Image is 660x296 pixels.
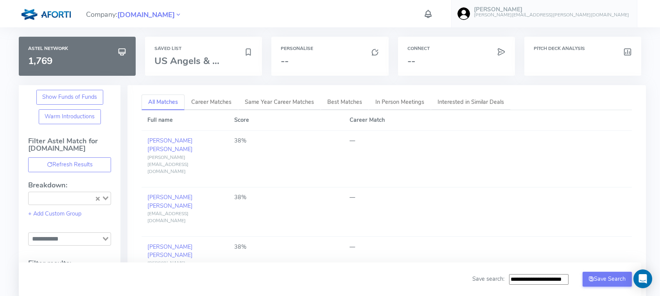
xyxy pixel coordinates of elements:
[321,95,369,111] a: Best Matches
[117,10,175,19] a: [DOMAIN_NAME]
[86,7,182,21] span: Company:
[369,95,431,111] a: In Person Meetings
[28,210,81,218] a: + Add Custom Group
[407,46,506,51] h6: Connect
[29,234,101,244] input: Search for option
[28,157,111,172] button: Refresh Results
[245,98,314,106] span: Same Year Career Matches
[191,98,231,106] span: Career Matches
[147,145,193,153] span: [PERSON_NAME]
[36,90,103,105] button: Show Funds of Funds
[147,154,188,175] span: [PERSON_NAME][EMAIL_ADDRESS][DOMAIN_NAME]
[28,46,126,51] h6: Astel Network
[28,182,111,189] h4: Breakdown:
[343,237,631,293] td: —
[234,193,338,202] div: 38%
[185,95,238,111] a: Career Matches
[228,110,343,130] th: Score
[147,251,193,259] span: [PERSON_NAME]
[147,137,193,153] a: [PERSON_NAME][PERSON_NAME]
[281,55,289,67] span: --
[633,269,652,288] div: Open Intercom Messenger
[28,192,111,205] div: Search for option
[343,110,631,130] th: Career Match
[234,137,338,145] div: 38%
[28,55,52,67] span: 1,769
[343,187,631,237] td: —
[147,193,193,210] a: [PERSON_NAME][PERSON_NAME]
[375,98,424,106] span: In Person Meetings
[28,137,111,158] h4: Filter Astel Match for [DOMAIN_NAME]
[457,7,470,20] img: user-image
[28,260,111,267] h4: Filter results:
[407,55,415,67] span: --
[142,110,228,130] th: Full name
[142,95,185,111] a: All Matches
[238,95,321,111] a: Same Year Career Matches
[474,12,629,18] h6: [PERSON_NAME][EMAIL_ADDRESS][PERSON_NAME][DOMAIN_NAME]
[474,6,629,13] h5: [PERSON_NAME]
[343,131,631,187] td: —
[154,46,253,51] h6: Saved List
[147,202,193,210] span: [PERSON_NAME]
[28,232,111,246] div: Search for option
[148,98,178,106] span: All Matches
[39,109,101,124] button: Warm Introductions
[327,98,362,106] span: Best Matches
[534,46,632,51] h6: Pitch Deck Analysis
[96,194,100,203] button: Clear Selected
[37,194,94,203] input: Search for option
[281,46,379,51] h6: Personalise
[117,10,175,20] span: [DOMAIN_NAME]
[154,55,219,67] span: US Angels & ...
[147,210,188,224] span: [EMAIL_ADDRESS][DOMAIN_NAME]
[472,275,504,283] span: Save search:
[147,243,193,259] a: [PERSON_NAME][PERSON_NAME]
[583,272,632,287] button: Save Search
[438,98,504,106] span: Interested in Similar Deals
[234,243,338,251] div: 38%
[431,95,511,111] a: Interested in Similar Deals
[147,260,188,280] span: [PERSON_NAME][EMAIL_ADDRESS][DOMAIN_NAME]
